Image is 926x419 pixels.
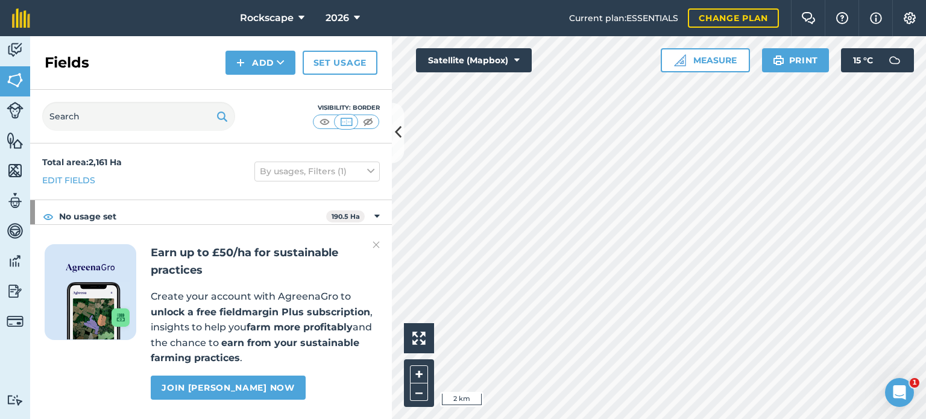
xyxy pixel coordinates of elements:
a: Change plan [688,8,779,28]
span: 1 [910,378,919,388]
strong: Total area : 2,161 Ha [42,157,122,168]
img: svg+xml;base64,PD94bWwgdmVyc2lvbj0iMS4wIiBlbmNvZGluZz0idXRmLTgiPz4KPCEtLSBHZW5lcmF0b3I6IEFkb2JlIE... [7,252,24,270]
img: Screenshot of the Gro app [67,282,130,339]
strong: No usage set [59,200,326,233]
button: Print [762,48,830,72]
img: Four arrows, one pointing top left, one top right, one bottom right and the last bottom left [412,332,426,345]
a: Join [PERSON_NAME] now [151,376,305,400]
img: svg+xml;base64,PD94bWwgdmVyc2lvbj0iMS4wIiBlbmNvZGluZz0idXRmLTgiPz4KPCEtLSBHZW5lcmF0b3I6IEFkb2JlIE... [7,394,24,406]
strong: earn from your sustainable farming practices [151,337,359,364]
span: Current plan : ESSENTIALS [569,11,678,25]
img: svg+xml;base64,PD94bWwgdmVyc2lvbj0iMS4wIiBlbmNvZGluZz0idXRmLTgiPz4KPCEtLSBHZW5lcmF0b3I6IEFkb2JlIE... [7,102,24,119]
img: svg+xml;base64,PHN2ZyB4bWxucz0iaHR0cDovL3d3dy53My5vcmcvMjAwMC9zdmciIHdpZHRoPSIxOSIgaGVpZ2h0PSIyNC... [773,53,784,68]
img: svg+xml;base64,PHN2ZyB4bWxucz0iaHR0cDovL3d3dy53My5vcmcvMjAwMC9zdmciIHdpZHRoPSI1MCIgaGVpZ2h0PSI0MC... [317,116,332,128]
img: svg+xml;base64,PD94bWwgdmVyc2lvbj0iMS4wIiBlbmNvZGluZz0idXRmLTgiPz4KPCEtLSBHZW5lcmF0b3I6IEFkb2JlIE... [7,282,24,300]
button: + [410,365,428,383]
img: svg+xml;base64,PD94bWwgdmVyc2lvbj0iMS4wIiBlbmNvZGluZz0idXRmLTgiPz4KPCEtLSBHZW5lcmF0b3I6IEFkb2JlIE... [7,192,24,210]
img: svg+xml;base64,PHN2ZyB4bWxucz0iaHR0cDovL3d3dy53My5vcmcvMjAwMC9zdmciIHdpZHRoPSI1MCIgaGVpZ2h0PSI0MC... [339,116,354,128]
input: Search [42,102,235,131]
a: Edit fields [42,174,95,187]
img: svg+xml;base64,PHN2ZyB4bWxucz0iaHR0cDovL3d3dy53My5vcmcvMjAwMC9zdmciIHdpZHRoPSIxOCIgaGVpZ2h0PSIyNC... [43,209,54,224]
img: svg+xml;base64,PHN2ZyB4bWxucz0iaHR0cDovL3d3dy53My5vcmcvMjAwMC9zdmciIHdpZHRoPSI1MCIgaGVpZ2h0PSI0MC... [361,116,376,128]
img: A cog icon [902,12,917,24]
h2: Earn up to £50/ha for sustainable practices [151,244,377,279]
img: Two speech bubbles overlapping with the left bubble in the forefront [801,12,816,24]
img: svg+xml;base64,PHN2ZyB4bWxucz0iaHR0cDovL3d3dy53My5vcmcvMjAwMC9zdmciIHdpZHRoPSI1NiIgaGVpZ2h0PSI2MC... [7,162,24,180]
span: Rockscape [240,11,294,25]
img: A question mark icon [835,12,849,24]
p: Create your account with AgreenaGro to , insights to help you and the chance to . [151,289,377,366]
img: svg+xml;base64,PHN2ZyB4bWxucz0iaHR0cDovL3d3dy53My5vcmcvMjAwMC9zdmciIHdpZHRoPSIxOSIgaGVpZ2h0PSIyNC... [216,109,228,124]
button: Measure [661,48,750,72]
img: svg+xml;base64,PD94bWwgdmVyc2lvbj0iMS4wIiBlbmNvZGluZz0idXRmLTgiPz4KPCEtLSBHZW5lcmF0b3I6IEFkb2JlIE... [7,222,24,240]
a: Set usage [303,51,377,75]
button: By usages, Filters (1) [254,162,380,181]
img: svg+xml;base64,PD94bWwgdmVyc2lvbj0iMS4wIiBlbmNvZGluZz0idXRmLTgiPz4KPCEtLSBHZW5lcmF0b3I6IEFkb2JlIE... [7,41,24,59]
img: svg+xml;base64,PHN2ZyB4bWxucz0iaHR0cDovL3d3dy53My5vcmcvMjAwMC9zdmciIHdpZHRoPSIxNyIgaGVpZ2h0PSIxNy... [870,11,882,25]
img: svg+xml;base64,PHN2ZyB4bWxucz0iaHR0cDovL3d3dy53My5vcmcvMjAwMC9zdmciIHdpZHRoPSIyMiIgaGVpZ2h0PSIzMC... [373,238,380,252]
span: 2026 [326,11,349,25]
img: svg+xml;base64,PHN2ZyB4bWxucz0iaHR0cDovL3d3dy53My5vcmcvMjAwMC9zdmciIHdpZHRoPSI1NiIgaGVpZ2h0PSI2MC... [7,71,24,89]
img: fieldmargin Logo [12,8,30,28]
img: svg+xml;base64,PHN2ZyB4bWxucz0iaHR0cDovL3d3dy53My5vcmcvMjAwMC9zdmciIHdpZHRoPSIxNCIgaGVpZ2h0PSIyNC... [236,55,245,70]
strong: 190.5 Ha [332,212,360,221]
span: 15 ° C [853,48,873,72]
strong: farm more profitably [247,321,353,333]
img: svg+xml;base64,PD94bWwgdmVyc2lvbj0iMS4wIiBlbmNvZGluZz0idXRmLTgiPz4KPCEtLSBHZW5lcmF0b3I6IEFkb2JlIE... [883,48,907,72]
button: Satellite (Mapbox) [416,48,532,72]
strong: unlock a free fieldmargin Plus subscription [151,306,370,318]
img: svg+xml;base64,PHN2ZyB4bWxucz0iaHR0cDovL3d3dy53My5vcmcvMjAwMC9zdmciIHdpZHRoPSI1NiIgaGVpZ2h0PSI2MC... [7,131,24,150]
div: No usage set190.5 Ha [30,200,392,233]
img: Ruler icon [674,54,686,66]
h2: Fields [45,53,89,72]
div: Visibility: Border [312,103,380,113]
button: Add [225,51,295,75]
button: – [410,383,428,401]
img: svg+xml;base64,PD94bWwgdmVyc2lvbj0iMS4wIiBlbmNvZGluZz0idXRmLTgiPz4KPCEtLSBHZW5lcmF0b3I6IEFkb2JlIE... [7,313,24,330]
iframe: Intercom live chat [885,378,914,407]
button: 15 °C [841,48,914,72]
